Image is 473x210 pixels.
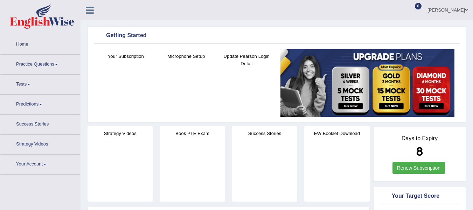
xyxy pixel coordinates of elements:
[0,155,80,172] a: Your Account
[88,130,153,137] h4: Strategy Videos
[381,135,458,142] h4: Days to Expiry
[0,35,80,52] a: Home
[232,130,297,137] h4: Success Stories
[0,75,80,92] a: Tests
[415,3,422,9] span: 0
[0,135,80,152] a: Strategy Videos
[220,53,273,67] h4: Update Pearson Login Detail
[280,49,455,117] img: small5.jpg
[96,31,458,41] div: Getting Started
[0,55,80,72] a: Practice Questions
[160,130,225,137] h4: Book PTE Exam
[0,95,80,112] a: Predictions
[381,191,458,202] div: Your Target Score
[0,115,80,132] a: Success Stories
[416,144,423,158] b: 8
[160,53,213,60] h4: Microphone Setup
[392,162,445,174] a: Renew Subscription
[304,130,369,137] h4: EW Booklet Download
[99,53,153,60] h4: Your Subscription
